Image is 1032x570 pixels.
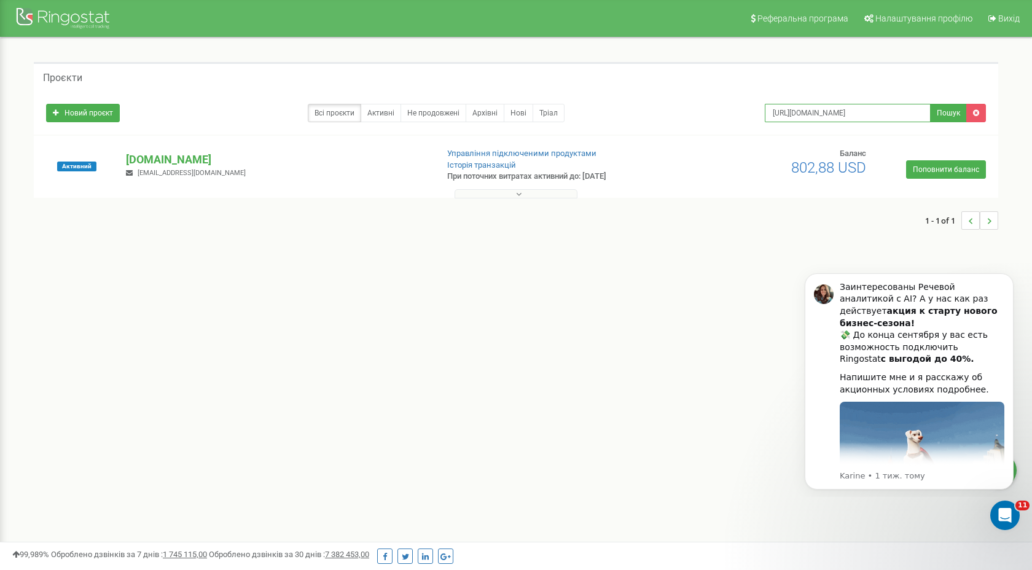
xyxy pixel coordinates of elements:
[209,550,369,559] span: Оброблено дзвінків за 30 днів :
[990,501,1020,530] iframe: Intercom live chat
[930,104,967,122] button: Пошук
[998,14,1020,23] span: Вихід
[466,104,504,122] a: Архівні
[163,550,207,559] u: 1 745 115,00
[46,104,120,122] a: Новий проєкт
[791,159,866,176] span: 802,88 USD
[126,152,427,168] p: [DOMAIN_NAME]
[786,262,1032,497] iframe: Intercom notifications повідомлення
[43,72,82,84] h5: Проєкти
[447,160,516,170] a: Історія транзакцій
[447,171,668,182] p: При поточних витратах активний до: [DATE]
[1015,501,1030,510] span: 11
[57,162,96,171] span: Активний
[138,169,246,177] span: [EMAIL_ADDRESS][DOMAIN_NAME]
[875,14,972,23] span: Налаштування профілю
[906,160,986,179] a: Поповнити баланс
[401,104,466,122] a: Не продовжені
[12,550,49,559] span: 99,989%
[925,199,998,242] nav: ...
[533,104,565,122] a: Тріал
[757,14,848,23] span: Реферальна програма
[840,149,866,158] span: Баланс
[765,104,931,122] input: Пошук
[447,149,596,158] a: Управління підключеними продуктами
[51,550,207,559] span: Оброблено дзвінків за 7 днів :
[361,104,401,122] a: Активні
[325,550,369,559] u: 7 382 453,00
[504,104,533,122] a: Нові
[925,211,961,230] span: 1 - 1 of 1
[308,104,361,122] a: Всі проєкти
